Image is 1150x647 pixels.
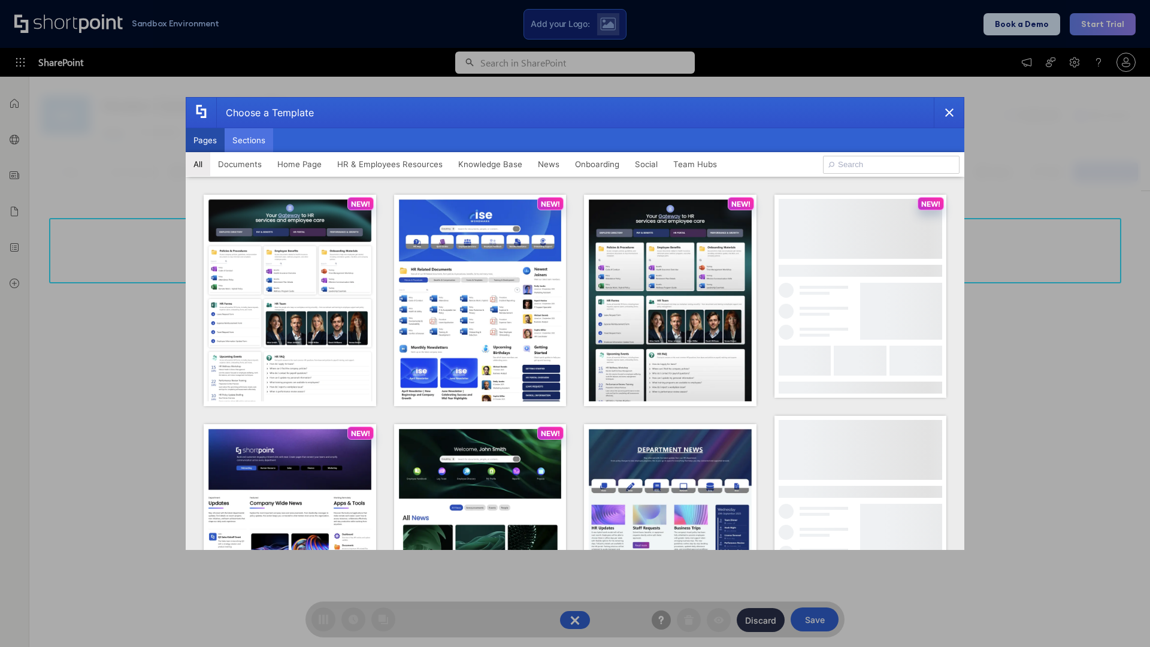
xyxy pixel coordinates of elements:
button: News [530,152,567,176]
button: HR & Employees Resources [329,152,450,176]
iframe: Chat Widget [1090,589,1150,647]
button: Pages [186,128,225,152]
button: Sections [225,128,273,152]
p: NEW! [731,199,750,208]
input: Search [823,156,960,174]
button: Home Page [270,152,329,176]
button: Social [627,152,665,176]
button: Knowledge Base [450,152,530,176]
button: Onboarding [567,152,627,176]
div: Choose a Template [216,98,314,128]
p: NEW! [351,199,370,208]
button: Team Hubs [665,152,725,176]
p: NEW! [541,199,560,208]
p: NEW! [921,199,940,208]
p: NEW! [351,429,370,438]
button: All [186,152,210,176]
div: template selector [186,97,964,550]
p: NEW! [541,429,560,438]
button: Documents [210,152,270,176]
